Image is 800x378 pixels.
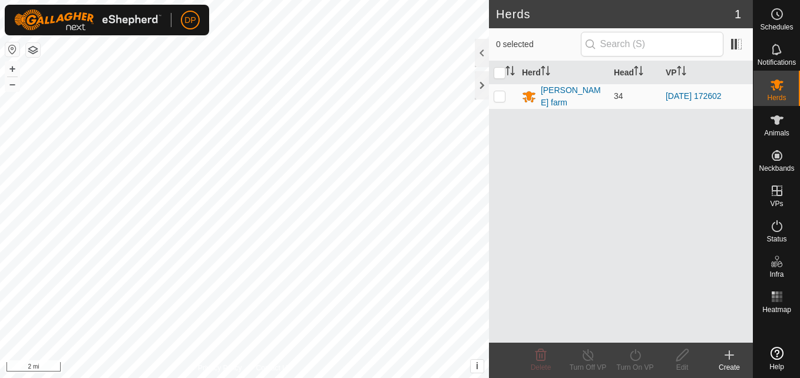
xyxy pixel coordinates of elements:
span: 1 [735,5,741,23]
p-sorticon: Activate to sort [634,68,643,77]
th: Herd [517,61,609,84]
span: i [476,361,478,371]
th: VP [661,61,753,84]
div: Edit [659,362,706,373]
input: Search (S) [581,32,723,57]
a: [DATE] 172602 [666,91,722,101]
span: Neckbands [759,165,794,172]
a: Privacy Policy [198,363,242,373]
button: Reset Map [5,42,19,57]
span: Delete [531,363,551,372]
span: Infra [769,271,784,278]
p-sorticon: Activate to sort [677,68,686,77]
a: Contact Us [256,363,291,373]
span: Schedules [760,24,793,31]
div: Turn Off VP [564,362,611,373]
span: Animals [764,130,789,137]
button: + [5,62,19,76]
span: VPs [770,200,783,207]
div: [PERSON_NAME] farm [541,84,604,109]
span: 0 selected [496,38,581,51]
th: Head [609,61,661,84]
div: Turn On VP [611,362,659,373]
span: Herds [767,94,786,101]
p-sorticon: Activate to sort [541,68,550,77]
span: Heatmap [762,306,791,313]
h2: Herds [496,7,735,21]
span: DP [184,14,196,26]
button: – [5,77,19,91]
a: Help [753,342,800,375]
img: Gallagher Logo [14,9,161,31]
button: Map Layers [26,43,40,57]
span: Notifications [758,59,796,66]
p-sorticon: Activate to sort [505,68,515,77]
span: Status [766,236,786,243]
span: 34 [614,91,623,101]
span: Help [769,363,784,370]
div: Create [706,362,753,373]
button: i [471,360,484,373]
